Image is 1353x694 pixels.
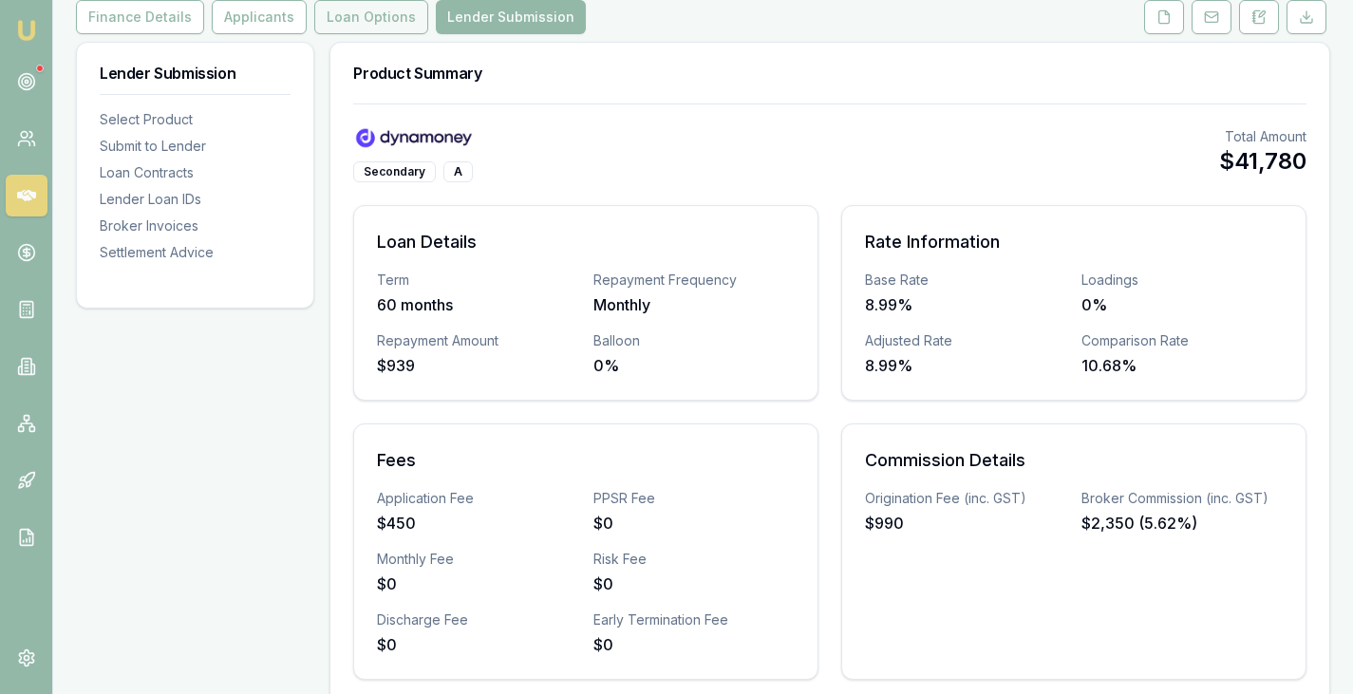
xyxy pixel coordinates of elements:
div: Select Product [100,110,291,129]
div: Monthly Fee [377,550,578,569]
div: Total Amount [1219,127,1306,146]
div: Term [377,271,578,290]
div: 0% [1081,293,1283,316]
div: $0 [593,633,795,656]
img: emu-icon-u.png [15,19,38,42]
div: $2,350 (5.62%) [1081,512,1283,535]
div: Secondary [353,161,436,182]
div: Repayment Amount [377,331,578,350]
div: Comparison Rate [1081,331,1283,350]
div: $939 [377,354,578,377]
div: $0 [593,572,795,595]
div: Broker Commission (inc. GST) [1081,489,1283,508]
div: Submit to Lender [100,137,291,156]
div: Broker Invoices [100,216,291,235]
div: Loadings [1081,271,1283,290]
h3: Fees [377,447,795,474]
div: $0 [377,572,578,595]
div: 60 months [377,293,578,316]
div: Origination Fee (inc. GST) [865,489,1066,508]
h3: Rate Information [865,229,1283,255]
div: $0 [377,633,578,656]
div: Settlement Advice [100,243,291,262]
div: PPSR Fee [593,489,795,508]
h3: Lender Submission [100,66,291,81]
div: Adjusted Rate [865,331,1066,350]
div: $0 [593,512,795,535]
div: 8.99% [865,293,1066,316]
div: A [443,161,473,182]
div: $450 [377,512,578,535]
h3: Loan Details [377,229,795,255]
div: $41,780 [1219,146,1306,177]
div: Lender Loan IDs [100,190,291,209]
div: 8.99% [865,354,1066,377]
div: Loan Contracts [100,163,291,182]
div: Repayment Frequency [593,271,795,290]
div: Monthly [593,293,795,316]
div: 10.68% [1081,354,1283,377]
div: Balloon [593,331,795,350]
h3: Product Summary [353,66,1306,81]
div: $990 [865,512,1066,535]
div: Discharge Fee [377,610,578,629]
div: Risk Fee [593,550,795,569]
img: Maple [353,127,473,150]
div: Application Fee [377,489,578,508]
div: Base Rate [865,271,1066,290]
div: 0% [593,354,795,377]
div: Early Termination Fee [593,610,795,629]
h3: Commission Details [865,447,1283,474]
